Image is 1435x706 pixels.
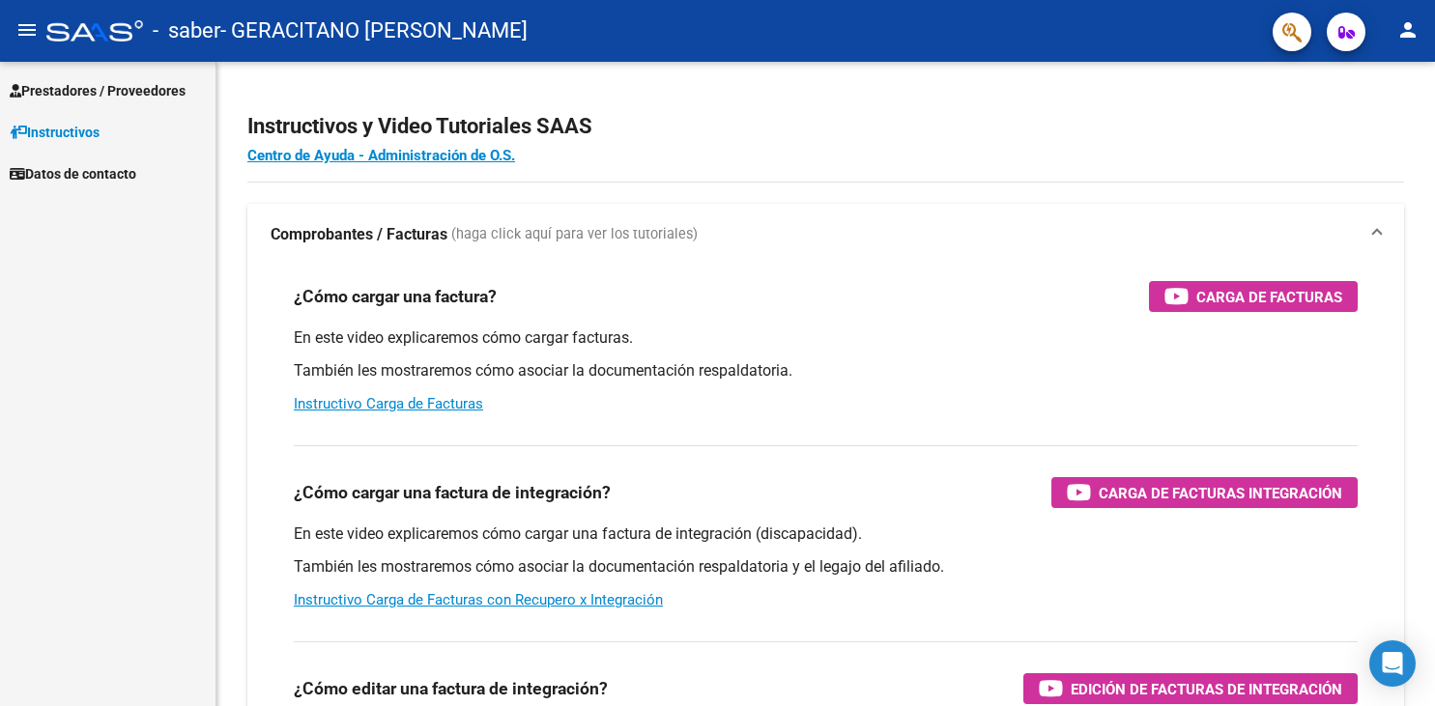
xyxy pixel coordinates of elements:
[10,80,186,101] span: Prestadores / Proveedores
[10,163,136,184] span: Datos de contacto
[294,523,1358,545] p: En este video explicaremos cómo cargar una factura de integración (discapacidad).
[1023,673,1358,704] button: Edición de Facturas de integración
[1196,285,1342,309] span: Carga de Facturas
[294,327,1358,349] p: En este video explicaremos cómo cargar facturas.
[1051,477,1358,508] button: Carga de Facturas Integración
[10,122,100,143] span: Instructivos
[247,108,1404,145] h2: Instructivos y Video Tutoriales SAAS
[1396,18,1420,42] mat-icon: person
[294,675,608,702] h3: ¿Cómo editar una factura de integración?
[1369,640,1416,687] div: Open Intercom Messenger
[1071,677,1342,701] span: Edición de Facturas de integración
[271,224,447,245] strong: Comprobantes / Facturas
[294,591,663,608] a: Instructivo Carga de Facturas con Recupero x Integración
[294,360,1358,381] p: También les mostraremos cómo asociar la documentación respaldatoria.
[247,147,515,164] a: Centro de Ayuda - Administración de O.S.
[153,10,220,52] span: - saber
[15,18,39,42] mat-icon: menu
[294,395,483,412] a: Instructivo Carga de Facturas
[1099,481,1342,505] span: Carga de Facturas Integración
[247,204,1404,266] mat-expansion-panel-header: Comprobantes / Facturas (haga click aquí para ver los tutoriales)
[294,479,611,506] h3: ¿Cómo cargar una factura de integración?
[1149,281,1358,312] button: Carga de Facturas
[294,283,497,310] h3: ¿Cómo cargar una factura?
[220,10,528,52] span: - GERACITANO [PERSON_NAME]
[294,556,1358,578] p: También les mostraremos cómo asociar la documentación respaldatoria y el legajo del afiliado.
[451,224,698,245] span: (haga click aquí para ver los tutoriales)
